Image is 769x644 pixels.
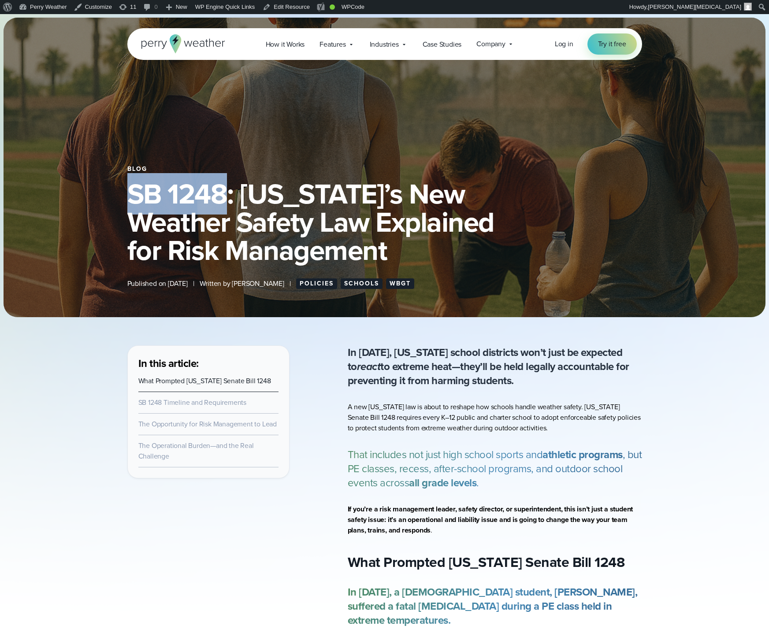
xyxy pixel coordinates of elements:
strong: In [DATE], a [DEMOGRAPHIC_DATA] student, [PERSON_NAME], suffered a fatal [MEDICAL_DATA] during a ... [348,584,638,628]
div: Blog [127,166,642,173]
p: A new [US_STATE] law is about to reshape how schools handle weather safety. [US_STATE] Senate Bil... [348,402,642,433]
span: Written by [PERSON_NAME] [200,278,284,289]
span: Company [476,39,505,49]
a: How it Works [258,35,312,53]
a: The Operational Burden—and the Real Challenge [138,440,254,461]
p: . [348,504,642,536]
strong: to extreme heat—they’ll be held legally accountable for preventing it from harming students. [348,359,629,389]
span: | [290,278,291,289]
span: Published on [DATE] [127,278,188,289]
a: Log in [555,39,573,49]
a: SB 1248 Timeline and Requirements [138,397,246,407]
strong: In [DATE], [US_STATE] school districts won’t just be expected to [348,344,623,374]
a: Case Studies [415,35,469,53]
span: | [193,278,194,289]
em: react [357,359,381,374]
span: Case Studies [423,39,462,50]
div: Good [330,4,335,10]
h3: In this article: [138,356,279,370]
a: WBGT [386,278,414,289]
span: How it Works [266,39,305,50]
strong: What Prompted [US_STATE] Senate Bill 1248 [348,551,625,573]
span: [PERSON_NAME][MEDICAL_DATA] [648,4,741,10]
strong: If you’re a risk management leader, safety director, or superintendent, this isn’t just a student... [348,504,633,535]
span: Industries [370,39,399,50]
p: That includes not just high school sports and , but PE classes, recess, after-school programs, an... [348,448,642,490]
a: The Opportunity for Risk Management to Lead [138,419,277,429]
a: Policies [296,278,337,289]
a: What Prompted [US_STATE] Senate Bill 1248 [138,376,271,386]
span: Features [319,39,345,50]
a: Schools [341,278,383,289]
a: Try it free [587,33,637,55]
strong: athletic programs [542,447,623,463]
h1: SB 1248: [US_STATE]’s New Weather Safety Law Explained for Risk Management [127,180,642,264]
strong: all grade levels [409,475,476,491]
span: Try it free [598,39,626,49]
